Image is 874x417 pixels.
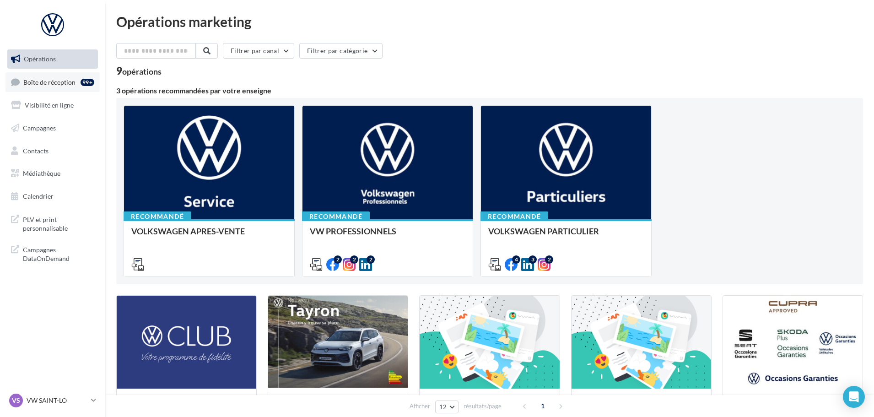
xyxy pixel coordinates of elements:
a: Opérations [5,49,100,69]
span: résultats/page [464,402,502,411]
div: opérations [122,67,162,76]
span: VS [12,396,20,405]
div: 2 [545,255,553,264]
span: Calendrier [23,192,54,200]
div: 2 [334,255,342,264]
span: Visibilité en ligne [25,101,74,109]
button: Filtrer par canal [223,43,294,59]
a: Campagnes DataOnDemand [5,240,100,267]
div: 3 opérations recommandées par votre enseigne [116,87,863,94]
a: Campagnes [5,119,100,138]
a: VS VW SAINT-LO [7,392,98,409]
span: VW PROFESSIONNELS [310,226,396,236]
span: Campagnes DataOnDemand [23,244,94,263]
div: Opérations marketing [116,15,863,28]
div: 4 [512,255,520,264]
span: PLV et print personnalisable [23,213,94,233]
div: Recommandé [302,211,370,222]
button: 12 [435,401,459,413]
span: Opérations [24,55,56,63]
span: 12 [439,403,447,411]
span: 1 [535,399,550,413]
span: Campagnes [23,124,56,132]
a: Contacts [5,141,100,161]
div: 2 [367,255,375,264]
div: 9 [116,66,162,76]
span: VOLKSWAGEN APRES-VENTE [131,226,245,236]
span: Afficher [410,402,430,411]
div: 2 [350,255,358,264]
a: Médiathèque [5,164,100,183]
div: Recommandé [480,211,548,222]
a: Calendrier [5,187,100,206]
div: 99+ [81,79,94,86]
a: PLV et print personnalisable [5,210,100,237]
span: Boîte de réception [23,78,76,86]
p: VW SAINT-LO [27,396,87,405]
span: Contacts [23,146,49,154]
div: 3 [529,255,537,264]
span: VOLKSWAGEN PARTICULIER [488,226,599,236]
div: Recommandé [124,211,191,222]
div: Open Intercom Messenger [843,386,865,408]
a: Boîte de réception99+ [5,72,100,92]
button: Filtrer par catégorie [299,43,383,59]
a: Visibilité en ligne [5,96,100,115]
span: Médiathèque [23,169,60,177]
